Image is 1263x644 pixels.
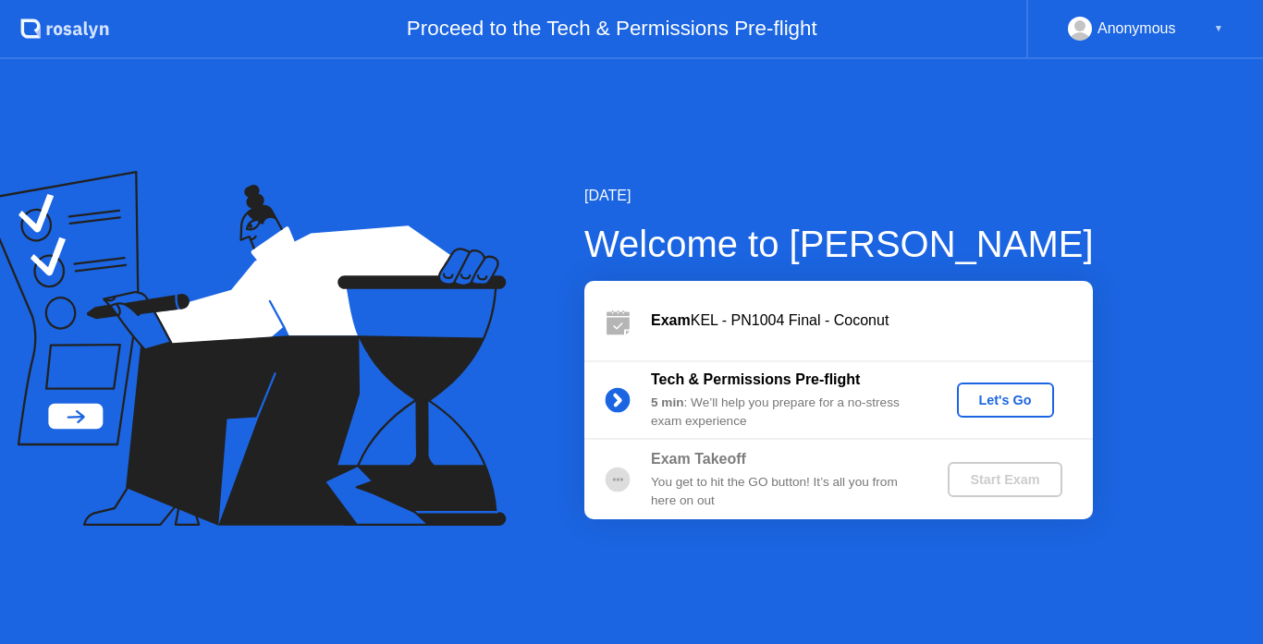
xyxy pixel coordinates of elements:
[651,310,1093,332] div: KEL - PN1004 Final - Coconut
[584,216,1094,272] div: Welcome to [PERSON_NAME]
[651,312,691,328] b: Exam
[651,394,917,431] div: : We’ll help you prepare for a no-stress exam experience
[651,451,746,467] b: Exam Takeoff
[1097,17,1176,41] div: Anonymous
[955,472,1054,487] div: Start Exam
[651,371,860,387] b: Tech & Permissions Pre-flight
[964,393,1047,407] div: Let's Go
[651,395,684,409] b: 5 min
[651,473,917,511] div: You get to hit the GO button! It’s all you from here on out
[957,383,1054,418] button: Let's Go
[584,185,1094,207] div: [DATE]
[1214,17,1223,41] div: ▼
[948,462,1061,497] button: Start Exam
